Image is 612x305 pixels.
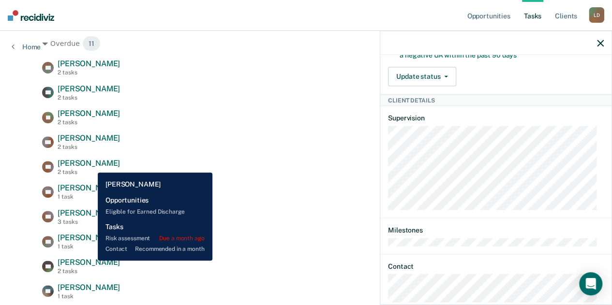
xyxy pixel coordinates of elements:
img: Recidiviz [8,10,54,21]
div: L D [589,7,604,23]
span: [PERSON_NAME] [58,133,120,143]
dt: Supervision [388,114,604,122]
span: [PERSON_NAME] [58,84,120,93]
span: [PERSON_NAME] [58,208,120,218]
div: 2 tasks [58,169,120,175]
dt: Contact [388,262,604,270]
div: Overdue [42,36,570,51]
div: 1 task [58,243,120,250]
div: 1 task [58,293,120,300]
span: [PERSON_NAME] [58,159,120,168]
div: 2 tasks [58,69,120,76]
button: Update status [388,67,456,86]
div: 2 tasks [58,119,120,126]
span: [PERSON_NAME] [58,258,120,267]
dt: Milestones [388,226,604,234]
div: 1 task [58,193,120,200]
a: Home [12,43,41,51]
span: [PERSON_NAME] [58,109,120,118]
div: Open Intercom Messenger [579,272,602,295]
span: 11 [82,36,101,51]
span: [PERSON_NAME] [58,283,120,292]
div: 2 tasks [58,268,120,275]
span: [PERSON_NAME] [58,59,120,68]
div: Client Details [380,94,612,106]
span: [PERSON_NAME] [58,233,120,242]
div: 2 tasks [58,94,120,101]
div: 2 tasks [58,144,120,150]
span: [PERSON_NAME] [58,183,120,192]
div: 3 tasks [58,218,120,225]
